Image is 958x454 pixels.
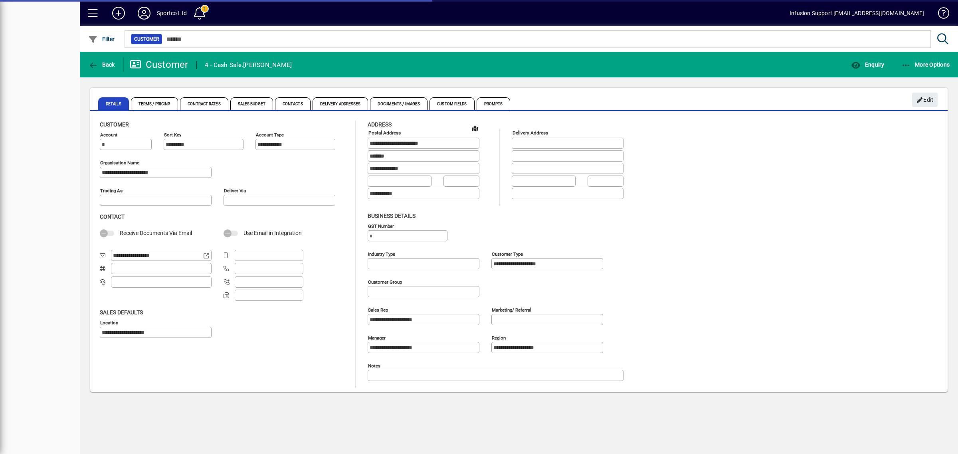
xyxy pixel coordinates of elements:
[368,251,395,257] mat-label: Industry type
[230,97,273,110] span: Sales Budget
[106,6,131,20] button: Add
[157,7,187,20] div: Sportco Ltd
[100,132,117,138] mat-label: Account
[86,32,117,46] button: Filter
[932,2,948,28] a: Knowledge Base
[100,320,118,325] mat-label: Location
[275,97,311,110] span: Contacts
[120,230,192,236] span: Receive Documents Via Email
[224,188,246,193] mat-label: Deliver via
[477,97,511,110] span: Prompts
[313,97,368,110] span: Delivery Addresses
[901,61,950,68] span: More Options
[130,58,188,71] div: Customer
[131,97,178,110] span: Terms / Pricing
[492,307,531,312] mat-label: Marketing/ Referral
[430,97,474,110] span: Custom Fields
[256,132,284,138] mat-label: Account Type
[899,57,952,72] button: More Options
[134,35,159,43] span: Customer
[205,59,292,71] div: 4 - Cash Sale.[PERSON_NAME]
[469,122,481,134] a: View on map
[100,213,125,220] span: Contact
[370,97,428,110] span: Documents / Images
[98,97,129,110] span: Details
[100,309,143,316] span: Sales defaults
[100,121,129,128] span: Customer
[492,251,523,257] mat-label: Customer type
[368,335,386,340] mat-label: Manager
[180,97,228,110] span: Contract Rates
[368,363,380,368] mat-label: Notes
[368,307,388,312] mat-label: Sales rep
[368,279,402,284] mat-label: Customer group
[849,57,886,72] button: Enquiry
[912,93,938,107] button: Edit
[368,213,416,219] span: Business details
[164,132,181,138] mat-label: Sort key
[131,6,157,20] button: Profile
[80,57,124,72] app-page-header-button: Back
[100,160,139,166] mat-label: Organisation name
[916,93,934,107] span: Edit
[368,121,392,128] span: Address
[243,230,302,236] span: Use Email in Integration
[790,7,924,20] div: Infusion Support [EMAIL_ADDRESS][DOMAIN_NAME]
[88,61,115,68] span: Back
[86,57,117,72] button: Back
[88,36,115,42] span: Filter
[100,188,123,193] mat-label: Trading as
[368,223,394,229] mat-label: GST Number
[492,335,506,340] mat-label: Region
[851,61,884,68] span: Enquiry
